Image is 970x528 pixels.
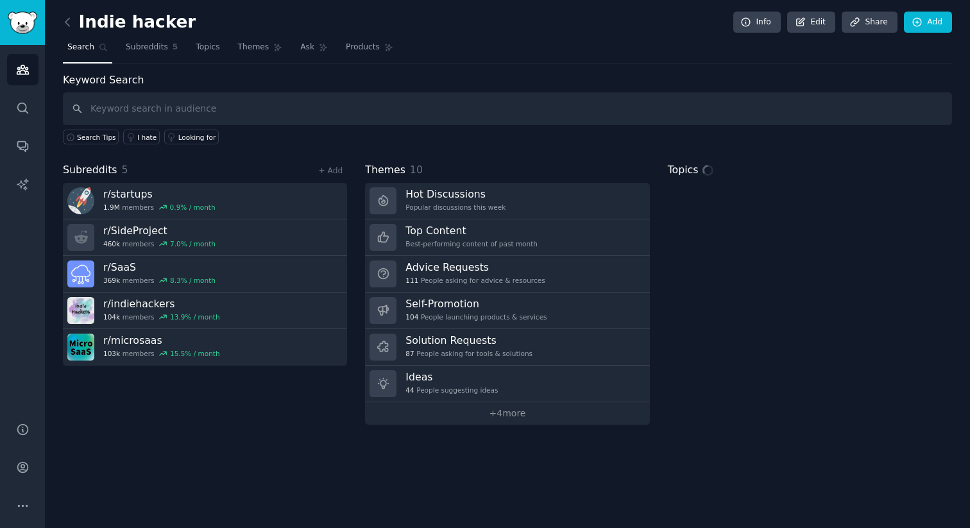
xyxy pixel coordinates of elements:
[63,256,347,293] a: r/SaaS369kmembers8.3% / month
[196,42,219,53] span: Topics
[67,260,94,287] img: SaaS
[178,133,216,142] div: Looking for
[405,224,538,237] h3: Top Content
[103,312,120,321] span: 104k
[365,402,649,425] a: +4more
[405,312,418,321] span: 104
[63,293,347,329] a: r/indiehackers104kmembers13.9% / month
[405,334,532,347] h3: Solution Requests
[405,187,506,201] h3: Hot Discussions
[405,239,538,248] div: Best-performing content of past month
[733,12,781,33] a: Info
[63,162,117,178] span: Subreddits
[63,92,952,125] input: Keyword search in audience
[405,260,545,274] h3: Advice Requests
[67,334,94,361] img: microsaas
[405,370,498,384] h3: Ideas
[164,130,219,144] a: Looking for
[8,12,37,34] img: GummySearch logo
[842,12,897,33] a: Share
[365,329,649,366] a: Solution Requests87People asking for tools & solutions
[170,349,220,358] div: 15.5 % / month
[787,12,835,33] a: Edit
[103,312,220,321] div: members
[103,224,216,237] h3: r/ SideProject
[63,329,347,366] a: r/microsaas103kmembers15.5% / month
[405,386,414,395] span: 44
[405,276,418,285] span: 111
[296,37,332,64] a: Ask
[103,260,216,274] h3: r/ SaaS
[63,183,347,219] a: r/startups1.9Mmembers0.9% / month
[103,203,120,212] span: 1.9M
[126,42,168,53] span: Subreddits
[904,12,952,33] a: Add
[67,187,94,214] img: startups
[365,256,649,293] a: Advice Requests111People asking for advice & resources
[318,166,343,175] a: + Add
[122,164,128,176] span: 5
[170,203,216,212] div: 0.9 % / month
[365,183,649,219] a: Hot DiscussionsPopular discussions this week
[668,162,699,178] span: Topics
[63,130,119,144] button: Search Tips
[63,37,112,64] a: Search
[405,349,532,358] div: People asking for tools & solutions
[365,366,649,402] a: Ideas44People suggesting ideas
[234,37,287,64] a: Themes
[170,276,216,285] div: 8.3 % / month
[170,312,220,321] div: 13.9 % / month
[365,293,649,329] a: Self-Promotion104People launching products & services
[77,133,116,142] span: Search Tips
[238,42,269,53] span: Themes
[405,276,545,285] div: People asking for advice & resources
[63,74,144,86] label: Keyword Search
[103,187,216,201] h3: r/ startups
[103,349,120,358] span: 103k
[405,297,547,311] h3: Self-Promotion
[63,12,196,33] h2: Indie hacker
[103,297,220,311] h3: r/ indiehackers
[103,203,216,212] div: members
[191,37,224,64] a: Topics
[103,276,120,285] span: 369k
[365,162,405,178] span: Themes
[103,239,120,248] span: 460k
[63,219,347,256] a: r/SideProject460kmembers7.0% / month
[405,203,506,212] div: Popular discussions this week
[121,37,182,64] a: Subreddits5
[365,219,649,256] a: Top ContentBest-performing content of past month
[405,312,547,321] div: People launching products & services
[170,239,216,248] div: 7.0 % / month
[405,386,498,395] div: People suggesting ideas
[405,349,414,358] span: 87
[67,297,94,324] img: indiehackers
[67,42,94,53] span: Search
[300,42,314,53] span: Ask
[173,42,178,53] span: 5
[103,276,216,285] div: members
[103,349,220,358] div: members
[341,37,398,64] a: Products
[123,130,160,144] a: I hate
[103,239,216,248] div: members
[346,42,380,53] span: Products
[410,164,423,176] span: 10
[137,133,157,142] div: I hate
[103,334,220,347] h3: r/ microsaas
